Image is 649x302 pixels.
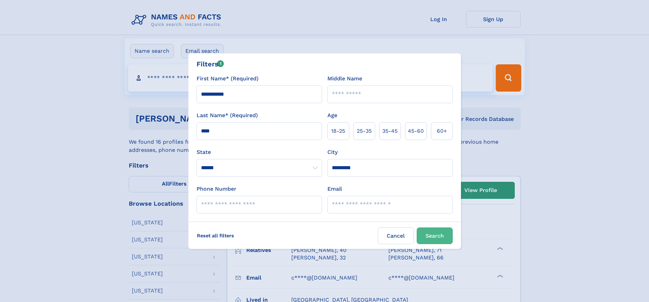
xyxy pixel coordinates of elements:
button: Search [417,227,453,244]
label: Email [327,185,342,193]
label: State [197,148,322,156]
label: City [327,148,338,156]
span: 45‑60 [408,127,424,135]
label: Age [327,111,337,120]
label: Phone Number [197,185,236,193]
label: First Name* (Required) [197,75,259,83]
label: Reset all filters [192,227,238,244]
label: Cancel [378,227,414,244]
label: Middle Name [327,75,362,83]
label: Last Name* (Required) [197,111,258,120]
span: 35‑45 [382,127,398,135]
span: 60+ [437,127,447,135]
div: Filters [197,59,224,69]
span: 18‑25 [331,127,345,135]
span: 25‑35 [357,127,372,135]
